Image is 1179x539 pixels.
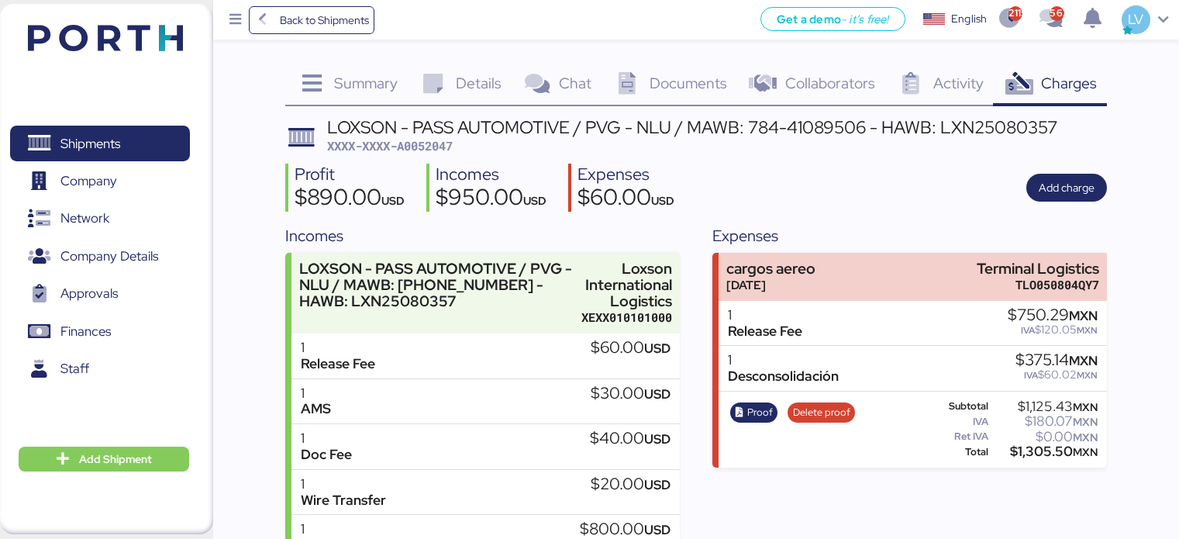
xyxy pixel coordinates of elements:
div: $60.00 [591,340,671,357]
div: IVA [930,416,988,427]
div: Loxson International Logistics [581,261,672,309]
div: 1 [301,476,386,492]
button: Menu [222,7,249,33]
div: TLO050804QY7 [977,277,1099,293]
div: Terminal Logistics [977,261,1099,277]
span: Network [60,207,109,230]
div: 1 [301,521,410,537]
div: $890.00 [295,186,405,212]
div: cargos aereo [726,261,815,277]
span: Collaborators [785,73,875,93]
div: 1 [728,307,802,323]
span: Add charge [1039,178,1095,197]
span: MXN [1069,352,1098,369]
div: English [951,11,987,27]
div: $750.29 [1008,307,1098,324]
a: Company [10,164,190,199]
span: Back to Shipments [280,11,369,29]
span: USD [651,193,674,208]
span: Company Details [60,245,158,268]
div: $20.00 [591,476,671,493]
span: MXN [1073,430,1098,444]
div: XEXX010101000 [581,309,672,326]
a: Back to Shipments [249,6,375,34]
span: Add Shipment [79,450,152,468]
div: Profit [295,164,405,186]
div: Desconsolidación [728,368,839,385]
div: $375.14 [1015,352,1098,369]
button: Add Shipment [19,447,189,472]
span: LV [1128,9,1143,29]
span: Staff [60,358,89,380]
a: Network [10,201,190,237]
button: Add charge [1026,174,1107,202]
div: Wire Transfer [301,492,386,509]
div: Doc Fee [301,447,352,463]
div: Incomes [285,224,679,247]
div: Expenses [712,224,1106,247]
div: $60.02 [1015,369,1098,381]
span: Approvals [60,282,118,305]
span: Summary [334,73,398,93]
div: 1 [728,352,839,368]
span: Documents [650,73,727,93]
span: MXN [1069,307,1098,324]
span: MXN [1077,324,1098,337]
span: USD [644,385,671,403]
span: USD [644,340,671,357]
span: USD [523,193,546,208]
div: $30.00 [591,385,671,403]
a: Finances [10,314,190,350]
div: LOXSON - PASS AUTOMOTIVE / PVG - NLU / MAWB: [PHONE_NUMBER] - HAWB: LXN25080357 [299,261,574,309]
div: $0.00 [991,431,1098,443]
div: Incomes [436,164,546,186]
div: $950.00 [436,186,546,212]
span: Company [60,170,117,192]
button: Proof [730,403,778,423]
div: Release Fee [728,323,802,340]
div: $1,125.43 [991,401,1098,413]
div: $40.00 [590,430,671,447]
span: IVA [1024,369,1038,382]
span: IVA [1021,324,1035,337]
span: Finances [60,320,111,343]
div: $180.07 [991,416,1098,427]
div: $800.00 [580,521,671,538]
span: Charges [1041,73,1097,93]
div: 1 [301,340,375,356]
a: Shipments [10,126,190,161]
div: $60.00 [577,186,674,212]
span: Shipments [60,133,120,155]
span: USD [644,521,671,538]
span: Delete proof [793,404,850,421]
span: USD [644,430,671,447]
div: [DATE] [726,277,815,293]
span: MXN [1073,415,1098,429]
span: Details [456,73,502,93]
div: Release Fee [301,356,375,372]
button: Delete proof [788,403,855,423]
div: Total [930,447,988,458]
a: Company Details [10,239,190,275]
span: MXN [1077,369,1098,382]
span: MXN [1073,400,1098,414]
div: Ret IVA [930,431,988,442]
span: Proof [747,404,773,421]
span: USD [381,193,405,208]
span: USD [644,476,671,493]
a: Staff [10,351,190,387]
div: $120.05 [1008,324,1098,336]
div: Expenses [577,164,674,186]
span: MXN [1073,445,1098,459]
div: $1,305.50 [991,446,1098,458]
div: Subtotal [930,401,988,412]
span: Activity [933,73,984,93]
div: AMS [301,401,331,417]
div: LOXSON - PASS AUTOMOTIVE / PVG - NLU / MAWB: 784-41089506 - HAWB: LXN25080357 [327,119,1057,136]
span: XXXX-XXXX-A0052047 [327,138,453,154]
div: 1 [301,385,331,402]
a: Approvals [10,276,190,312]
span: Chat [559,73,591,93]
div: 1 [301,430,352,447]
